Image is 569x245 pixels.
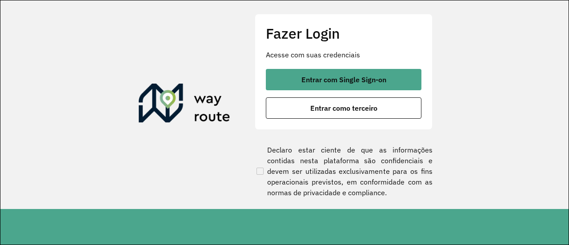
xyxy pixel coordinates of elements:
label: Declaro estar ciente de que as informações contidas nesta plataforma são confidenciais e devem se... [255,145,433,198]
img: Roteirizador AmbevTech [139,84,230,126]
h2: Fazer Login [266,25,421,42]
button: button [266,69,421,90]
span: Entrar como terceiro [310,104,377,112]
button: button [266,97,421,119]
span: Entrar com Single Sign-on [301,76,386,83]
p: Acesse com suas credenciais [266,49,421,60]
